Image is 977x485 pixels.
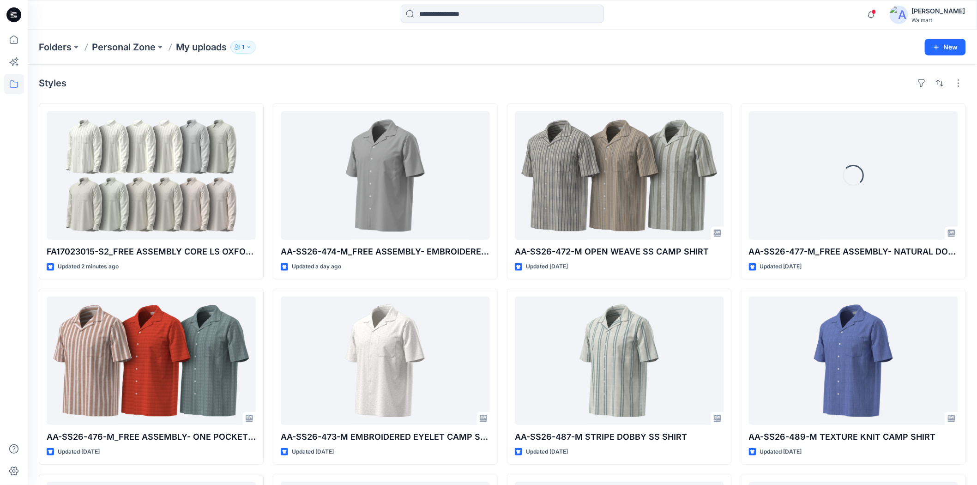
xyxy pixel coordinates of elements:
[515,430,724,443] p: AA-SS26-487-M STRIPE DOBBY SS SHIRT
[281,111,490,240] a: AA-SS26-474-M_FREE ASSEMBLY- EMBROIDERED CAMP SHIRT
[58,262,119,272] p: Updated 2 minutes ago
[281,245,490,258] p: AA-SS26-474-M_FREE ASSEMBLY- EMBROIDERED CAMP SHIRT
[526,447,568,457] p: Updated [DATE]
[515,111,724,240] a: AA-SS26-472-M OPEN WEAVE SS CAMP SHIRT
[749,297,958,425] a: AA-SS26-489-M TEXTURE KNIT CAMP SHIRT
[515,297,724,425] a: AA-SS26-487-M STRIPE DOBBY SS SHIRT
[176,41,227,54] p: My uploads
[242,42,244,52] p: 1
[760,262,802,272] p: Updated [DATE]
[912,6,965,17] div: [PERSON_NAME]
[47,430,256,443] p: AA-SS26-476-M_FREE ASSEMBLY- ONE POCKET CAMP SHIRT
[526,262,568,272] p: Updated [DATE]
[292,262,341,272] p: Updated a day ago
[890,6,908,24] img: avatar
[292,447,334,457] p: Updated [DATE]
[749,430,958,443] p: AA-SS26-489-M TEXTURE KNIT CAMP SHIRT
[47,111,256,240] a: FA17023015-S2_FREE ASSEMBLY CORE LS OXFORD SHIRT
[47,245,256,258] p: FA17023015-S2_FREE ASSEMBLY CORE LS OXFORD SHIRT
[230,41,256,54] button: 1
[925,39,966,55] button: New
[47,297,256,425] a: AA-SS26-476-M_FREE ASSEMBLY- ONE POCKET CAMP SHIRT
[281,297,490,425] a: AA-SS26-473-M EMBROIDERED EYELET CAMP SHIRT
[281,430,490,443] p: AA-SS26-473-M EMBROIDERED EYELET CAMP SHIRT
[760,447,802,457] p: Updated [DATE]
[749,245,958,258] p: AA-SS26-477-M_FREE ASSEMBLY- NATURAL DOBBY SS SHIRT
[92,41,156,54] a: Personal Zone
[912,17,965,24] div: Walmart
[39,78,66,89] h4: Styles
[515,245,724,258] p: AA-SS26-472-M OPEN WEAVE SS CAMP SHIRT
[58,447,100,457] p: Updated [DATE]
[39,41,72,54] a: Folders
